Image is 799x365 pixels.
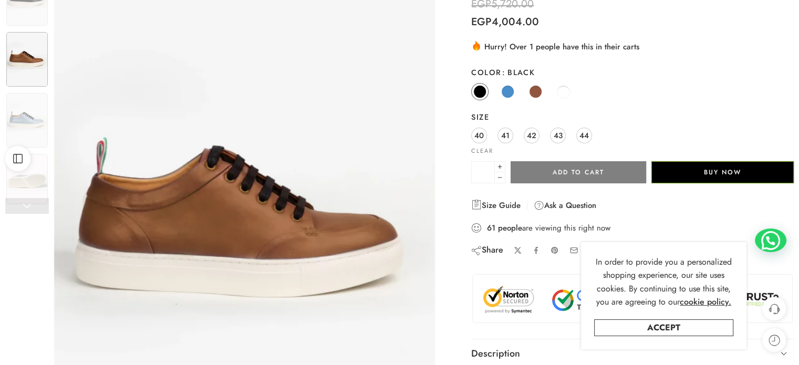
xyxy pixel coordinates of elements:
[532,246,540,254] a: Share on Facebook
[471,148,493,154] a: Clear options
[554,128,563,142] span: 43
[474,128,484,142] span: 40
[6,93,48,148] img: sh-ms03-bl3-2-scaled-1.webp
[580,269,685,280] legend: Guaranteed Safe Checkout
[471,112,794,122] label: Size
[579,128,589,142] span: 44
[471,199,521,212] a: Size Guide
[471,222,794,234] div: are viewing this right now
[680,295,731,309] a: cookie policy.
[651,161,794,183] button: Buy Now
[501,128,510,142] span: 41
[534,199,596,212] a: Ask a Question
[471,67,794,78] label: Color
[551,246,559,255] a: Pin on Pinterest
[511,161,646,183] button: Add to cart
[471,161,495,183] input: Product quantity
[6,32,48,87] img: sh-ms03-bl3-2-scaled-1.webp
[524,128,539,143] a: 42
[6,154,48,204] img: sh-ms03-bl3-2-scaled-1.webp
[514,246,522,254] a: Share on X
[471,128,487,143] a: 40
[487,223,495,233] strong: 61
[502,67,535,78] span: Black
[471,244,503,256] div: Share
[576,128,592,143] a: 44
[471,14,492,29] span: EGP
[594,319,733,336] a: Accept
[550,128,566,143] a: 43
[481,285,784,315] img: Trust
[596,256,732,308] span: In order to provide you a personalized shopping experience, our site uses cookies. By continuing ...
[471,14,539,29] bdi: 4,004.00
[569,246,578,255] a: Email to your friends
[497,128,513,143] a: 41
[527,128,536,142] span: 42
[471,40,794,53] div: Hurry! Over 1 people have this in their carts
[498,223,522,233] strong: people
